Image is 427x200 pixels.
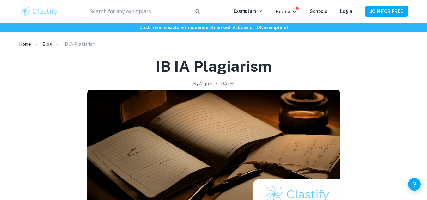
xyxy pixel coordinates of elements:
p: Review [276,8,297,15]
h2: By Wojtek [193,80,213,87]
p: IB IA Plagiarism [64,41,96,48]
a: Blog [42,40,52,49]
p: • [216,80,217,87]
h2: [DATE] [220,80,234,87]
input: Search for any exemplars... [85,3,189,20]
a: Schools [310,9,327,14]
button: Help and Feedback [408,178,421,191]
a: Home [19,40,31,49]
p: Exemplars [234,8,263,15]
h1: IB IA Plagiarism [156,56,272,76]
button: JOIN FOR FREE [365,6,408,17]
a: Login [340,9,352,14]
img: Clastify logo [19,5,59,18]
h6: Click here to explore thousands of marked IA, EE and TOK exemplars ! [1,24,426,31]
